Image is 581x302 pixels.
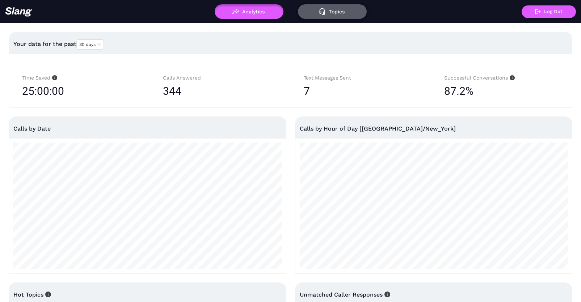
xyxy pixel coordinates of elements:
span: info-circle [50,75,57,80]
span: 25:00:00 [22,82,64,100]
span: info-circle [508,75,515,80]
span: info-circle [383,292,390,297]
div: Calls by Date [13,117,282,140]
span: Successful Conversations [444,75,515,81]
div: Your data for the past [13,35,568,53]
span: 344 [163,85,181,97]
span: 30 days [79,40,101,49]
span: 7 [304,85,310,97]
div: Text Messages Sent [304,74,418,82]
span: Time Saved [22,75,57,81]
button: Log Out [522,5,576,18]
a: Analytics [215,9,283,14]
div: Calls Answered [163,74,278,82]
div: Calls by Hour of Day [[GEOGRAPHIC_DATA]/New_York] [300,117,568,140]
span: 87.2% [444,82,473,100]
span: Hot Topics [13,291,51,298]
span: info-circle [43,292,51,297]
button: Topics [298,4,367,19]
img: 623511267c55cb56e2f2a487_logo2.png [5,7,32,17]
span: Unmatched Caller Responses [300,291,390,298]
button: Analytics [215,4,283,19]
